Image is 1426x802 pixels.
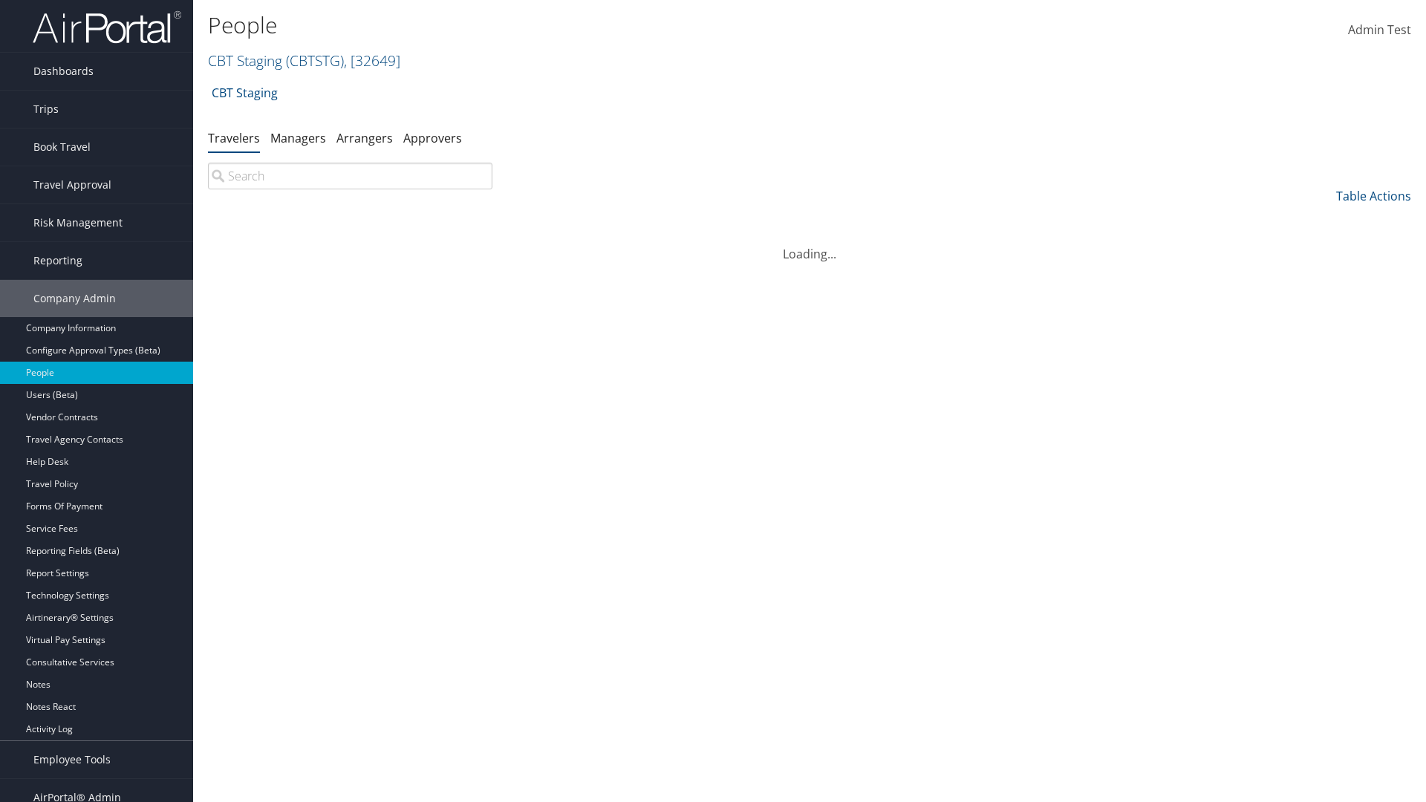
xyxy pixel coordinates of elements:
div: Loading... [208,227,1411,263]
span: Company Admin [33,280,116,317]
span: Reporting [33,242,82,279]
a: CBT Staging [212,78,278,108]
input: Search [208,163,492,189]
span: Risk Management [33,204,123,241]
span: ( CBTSTG ) [286,50,344,71]
span: Book Travel [33,128,91,166]
a: Table Actions [1336,188,1411,204]
span: , [ 32649 ] [344,50,400,71]
img: airportal-logo.png [33,10,181,45]
span: Trips [33,91,59,128]
span: Travel Approval [33,166,111,203]
a: Travelers [208,130,260,146]
a: Admin Test [1348,7,1411,53]
span: Employee Tools [33,741,111,778]
span: Admin Test [1348,22,1411,38]
h1: People [208,10,1010,41]
a: Approvers [403,130,462,146]
a: Arrangers [336,130,393,146]
a: CBT Staging [208,50,400,71]
a: Managers [270,130,326,146]
span: Dashboards [33,53,94,90]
